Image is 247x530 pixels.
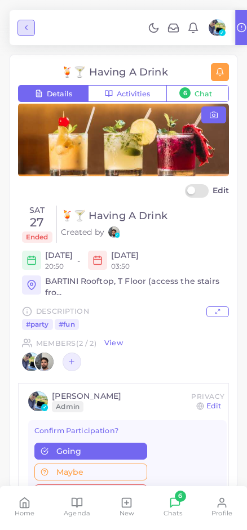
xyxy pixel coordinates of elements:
[206,401,222,411] a: Edit
[211,509,232,518] span: Profile
[164,494,183,521] li: Chats
[22,319,53,330] span: #party
[47,91,72,98] span: Details
[120,509,134,518] span: New
[61,210,230,222] h4: 🍹🍸 Having a drink
[55,319,79,330] span: #fun
[164,509,183,518] span: Chats
[164,21,183,34] li: Invitations
[115,233,120,237] span: ✓
[15,494,35,520] li: Home
[219,29,226,37] span: ✓
[206,306,229,317] button: Expand
[15,509,35,518] span: Home
[88,85,166,102] button: Agenda
[22,215,52,229] h3: 27
[166,85,229,102] button: Chat
[56,468,83,476] span: Maybe
[56,447,81,455] span: Going
[179,87,191,99] span: 6
[22,231,52,243] span: Ended
[22,206,52,215] h6: Sat
[211,494,232,520] li: Profile
[45,251,73,260] h6: [DATE]
[61,66,167,79] h4: 🍹🍸 Having a drink
[191,392,224,400] span: Privacy
[52,391,121,401] h4: [PERSON_NAME]
[41,404,48,411] span: ✓
[111,262,130,270] small: 03:50
[34,426,220,435] h6: Confirm Participation?
[18,85,89,102] button: Details
[18,104,229,176] img: cover-socialising-having-a-drink.jpeg
[201,106,226,123] button: Change Cover
[111,251,139,260] h6: [DATE]
[76,339,96,348] span: (2 / 2)
[64,494,90,520] li: Agenda
[45,262,64,270] small: 20:50
[104,338,123,348] a: View
[77,255,80,266] span: -
[175,491,186,502] span: 6
[64,509,90,518] span: Agenda
[61,226,104,238] p: Created by
[36,339,96,348] h6: Members
[195,91,212,98] span: Chat
[117,91,150,98] span: Activities
[36,307,90,315] h6: Description
[45,276,219,297] a: BARTINI Rooftop, T Floor (access the stairs fro...
[213,185,230,195] span: Edit
[52,401,83,412] span: Admin
[120,494,134,520] li: New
